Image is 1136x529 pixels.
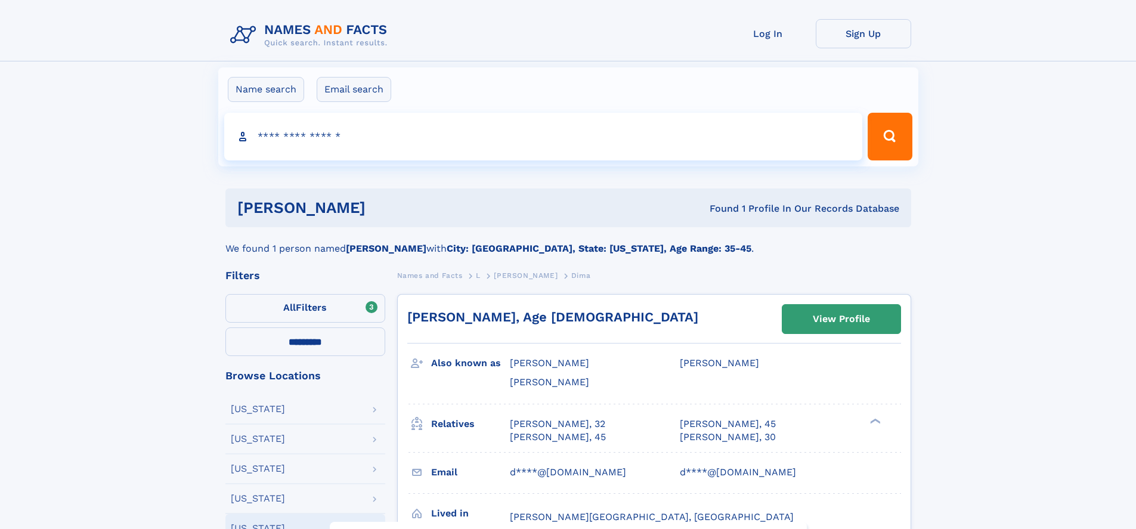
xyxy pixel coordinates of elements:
a: Names and Facts [397,268,463,283]
span: Dima [571,271,590,280]
span: All [283,302,296,313]
label: Filters [225,294,385,323]
a: L [476,268,481,283]
a: View Profile [782,305,900,333]
h3: Also known as [431,353,510,373]
div: [US_STATE] [231,404,285,414]
b: City: [GEOGRAPHIC_DATA], State: [US_STATE], Age Range: 35-45 [447,243,751,254]
button: Search Button [868,113,912,160]
span: [PERSON_NAME][GEOGRAPHIC_DATA], [GEOGRAPHIC_DATA] [510,511,794,522]
a: [PERSON_NAME], 30 [680,431,776,444]
div: ❯ [867,417,881,425]
span: [PERSON_NAME] [510,376,589,388]
img: Logo Names and Facts [225,19,397,51]
a: Sign Up [816,19,911,48]
div: Browse Locations [225,370,385,381]
h3: Lived in [431,503,510,524]
div: View Profile [813,305,870,333]
div: We found 1 person named with . [225,227,911,256]
b: [PERSON_NAME] [346,243,426,254]
div: [US_STATE] [231,464,285,474]
span: [PERSON_NAME] [680,357,759,369]
a: [PERSON_NAME], 45 [510,431,606,444]
a: [PERSON_NAME], Age [DEMOGRAPHIC_DATA] [407,310,698,324]
label: Email search [317,77,391,102]
h1: [PERSON_NAME] [237,200,538,215]
a: Log In [720,19,816,48]
label: Name search [228,77,304,102]
div: [US_STATE] [231,434,285,444]
div: Found 1 Profile In Our Records Database [537,202,899,215]
h3: Email [431,462,510,482]
h3: Relatives [431,414,510,434]
a: [PERSON_NAME], 32 [510,417,605,431]
a: [PERSON_NAME], 45 [680,417,776,431]
input: search input [224,113,863,160]
div: Filters [225,270,385,281]
div: [US_STATE] [231,494,285,503]
a: [PERSON_NAME] [494,268,558,283]
span: [PERSON_NAME] [494,271,558,280]
span: L [476,271,481,280]
span: [PERSON_NAME] [510,357,589,369]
